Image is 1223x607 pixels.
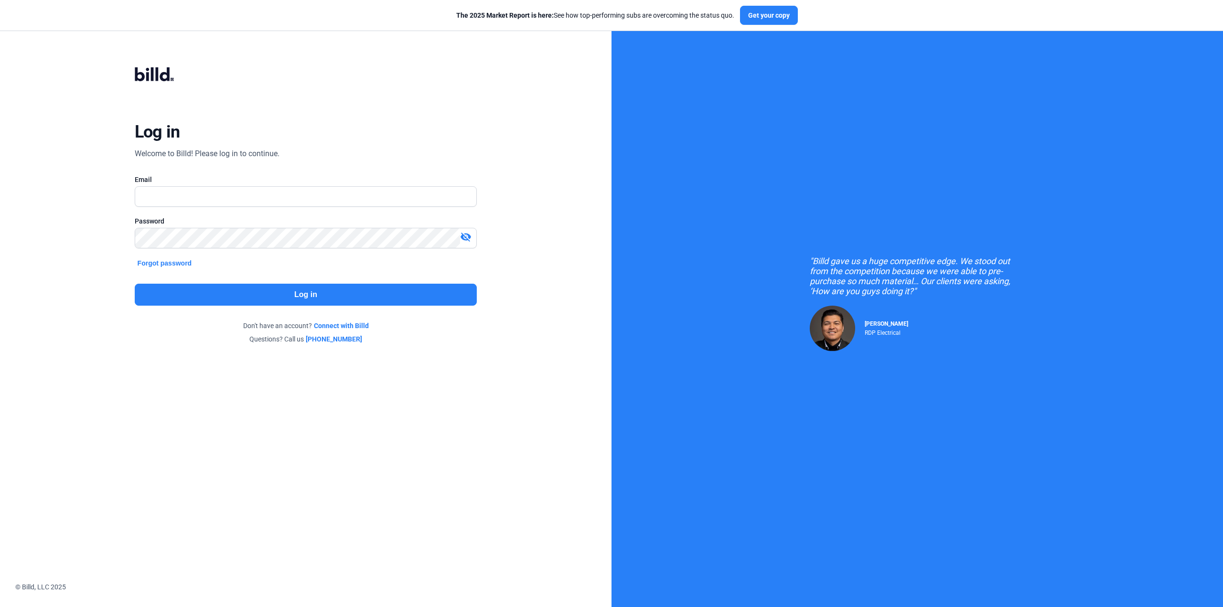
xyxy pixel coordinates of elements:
div: Questions? Call us [135,334,477,344]
div: Log in [135,121,180,142]
div: See how top-performing subs are overcoming the status quo. [456,11,734,20]
div: Email [135,175,477,184]
span: [PERSON_NAME] [865,320,908,327]
a: [PHONE_NUMBER] [306,334,362,344]
button: Forgot password [135,258,195,268]
div: Password [135,216,477,226]
div: RDP Electrical [865,327,908,336]
div: Don't have an account? [135,321,477,330]
div: "Billd gave us a huge competitive edge. We stood out from the competition because we were able to... [810,256,1025,296]
img: Raul Pacheco [810,306,855,351]
div: Welcome to Billd! Please log in to continue. [135,148,279,160]
button: Log in [135,284,477,306]
button: Get your copy [740,6,798,25]
span: The 2025 Market Report is here: [456,11,554,19]
mat-icon: visibility_off [460,231,472,243]
a: Connect with Billd [314,321,369,330]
